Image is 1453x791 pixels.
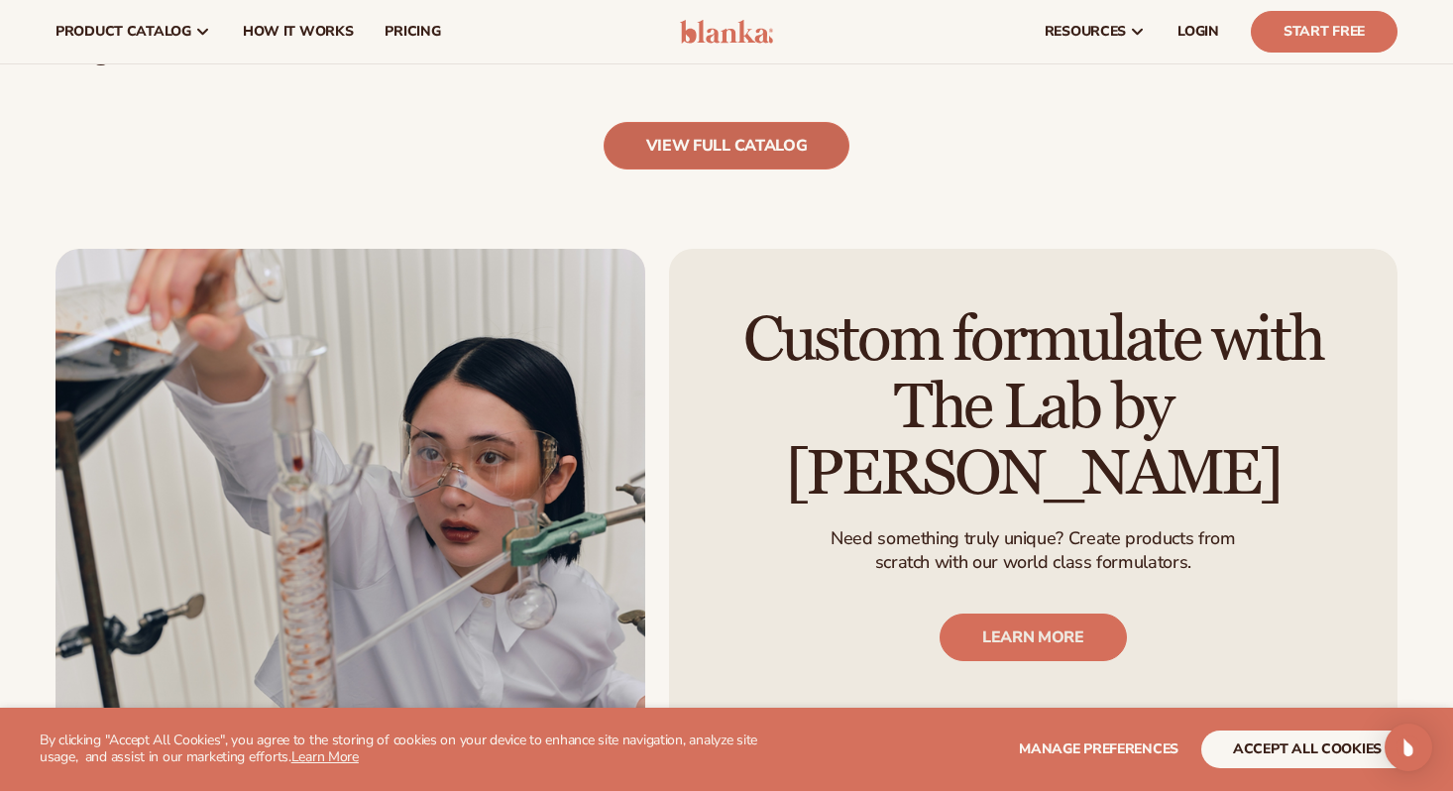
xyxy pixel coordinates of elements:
span: resources [1045,24,1126,40]
a: LEARN MORE [940,614,1127,661]
h2: Custom formulate with The Lab by [PERSON_NAME] [725,307,1342,508]
button: accept all cookies [1201,731,1413,768]
span: How It Works [243,24,354,40]
button: Manage preferences [1019,731,1178,768]
p: By clicking "Accept All Cookies", you agree to the storing of cookies on your device to enhance s... [40,733,770,766]
span: pricing [385,24,440,40]
a: view full catalog [604,122,850,169]
span: product catalog [56,24,191,40]
span: LOGIN [1177,24,1219,40]
div: Open Intercom Messenger [1385,724,1432,771]
img: logo [680,20,774,44]
p: scratch with our world class formulators. [832,550,1236,573]
p: Need something truly unique? Create products from [832,527,1236,550]
a: Learn More [291,747,359,766]
a: Start Free [1251,11,1397,53]
span: Manage preferences [1019,739,1178,758]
